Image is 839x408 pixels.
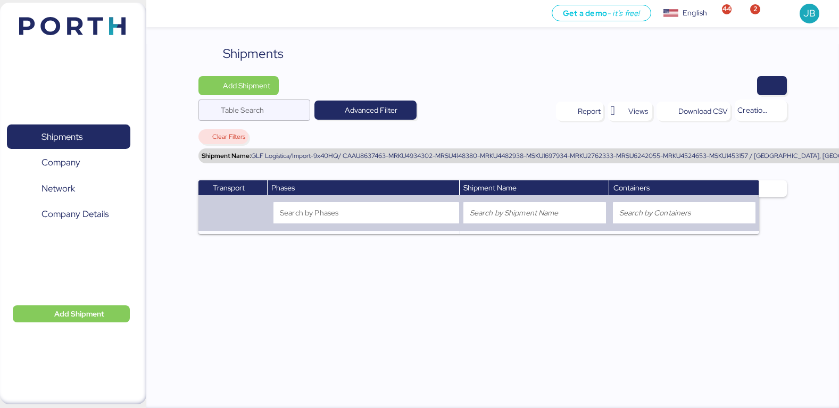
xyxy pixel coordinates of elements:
[678,105,728,118] div: Download CSV
[683,7,707,19] div: English
[153,5,171,23] button: Menu
[7,202,130,227] a: Company Details
[556,102,603,121] button: Report
[223,79,270,92] span: Add Shipment
[13,305,130,322] button: Add Shipment
[803,6,816,20] span: JB
[41,206,109,222] span: Company Details
[463,183,517,193] span: Shipment Name
[212,134,245,140] span: Clear Filters
[470,206,600,219] input: Search by Shipment Name
[608,102,652,121] button: Views
[41,129,82,145] span: Shipments
[314,101,417,120] button: Advanced Filter
[221,99,304,121] input: Table Search
[7,124,130,149] a: Shipments
[578,105,601,118] div: Report
[198,76,279,95] button: Add Shipment
[54,307,104,320] span: Add Shipment
[619,206,750,219] input: Search by Containers
[628,105,648,118] span: Views
[7,176,130,201] a: Network
[202,153,251,159] span: Shipment Name:
[345,104,397,116] span: Advanced Filter
[271,183,295,193] span: Phases
[41,155,80,170] span: Company
[213,183,245,193] span: Transport
[657,102,730,121] button: Download CSV
[7,151,130,175] a: Company
[223,44,284,63] div: Shipments
[41,181,75,196] span: Network
[613,183,650,193] span: Containers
